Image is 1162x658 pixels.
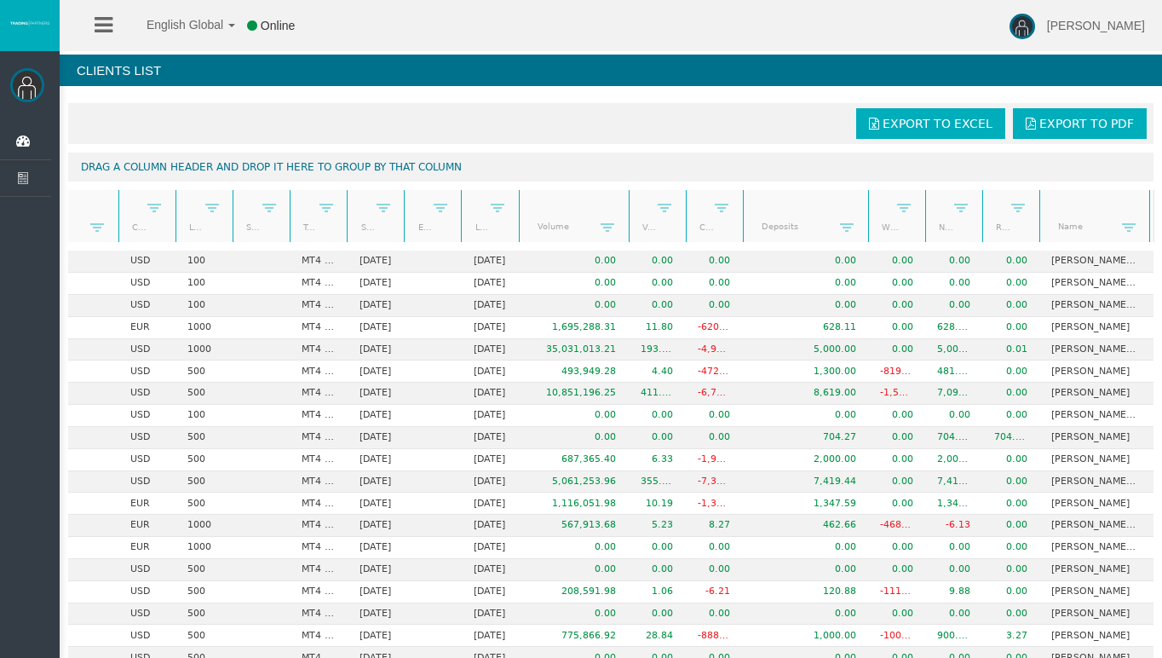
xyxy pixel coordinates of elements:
td: 0.00 [925,273,982,295]
td: 100 [175,295,233,317]
td: 0.00 [868,295,925,317]
td: [DATE] [461,427,518,449]
td: 7,419.44 [925,471,982,493]
td: [DATE] [347,427,404,449]
td: 8.27 [686,515,743,537]
td: -620.33 [686,317,743,339]
td: 0.00 [868,493,925,515]
td: 28.84 [629,625,686,647]
td: 100 [175,405,233,427]
td: 4.40 [629,361,686,383]
img: logo.svg [9,20,51,26]
td: [PERSON_NAME] [1039,449,1150,471]
td: 462.66 [743,515,868,537]
td: 0.00 [519,295,629,317]
td: 1,347.59 [925,493,982,515]
td: 0.00 [925,251,982,273]
td: 0.00 [629,427,686,449]
td: [PERSON_NAME] [PERSON_NAME] [1039,515,1150,537]
td: -819.00 [868,361,925,383]
td: 0.00 [519,273,629,295]
td: 0.00 [982,471,1039,493]
td: 0.00 [868,471,925,493]
td: [DATE] [347,537,404,559]
td: 7,419.44 [743,471,868,493]
td: USD [118,361,175,383]
td: 100 [175,251,233,273]
td: 0.00 [982,273,1039,295]
td: [DATE] [347,317,404,339]
td: MT4 LiveFloatingSpreadAccount [290,537,347,559]
td: USD [118,559,175,581]
td: [DATE] [461,405,518,427]
td: 0.00 [868,603,925,626]
td: -468.79 [868,515,925,537]
td: 5.23 [629,515,686,537]
td: -4,920.58 [686,339,743,361]
td: 0.00 [925,559,982,581]
td: 500 [175,383,233,405]
td: 0.00 [982,405,1039,427]
td: [DATE] [347,273,404,295]
td: [DATE] [461,273,518,295]
td: 0.00 [519,251,629,273]
td: [DATE] [347,625,404,647]
td: 0.00 [686,295,743,317]
td: 0.00 [686,405,743,427]
td: MT4 LiveFloatingSpreadAccount [290,405,347,427]
td: 0.00 [629,405,686,427]
td: [DATE] [347,361,404,383]
td: 5,000.00 [743,339,868,361]
td: 500 [175,493,233,515]
td: [PERSON_NAME] [1039,581,1150,603]
td: [PERSON_NAME] [1039,361,1150,383]
td: 120.88 [743,581,868,603]
td: 500 [175,625,233,647]
td: 0.00 [868,537,925,559]
td: [PERSON_NAME] [PERSON_NAME] [PERSON_NAME] [1039,295,1150,317]
td: 500 [175,361,233,383]
td: 628.11 [925,317,982,339]
td: 0.00 [743,273,868,295]
td: USD [118,581,175,603]
td: 5,061,253.96 [519,471,629,493]
td: 6.33 [629,449,686,471]
td: EUR [118,515,175,537]
td: 0.00 [629,295,686,317]
td: [DATE] [461,493,518,515]
td: -6.21 [686,581,743,603]
td: [DATE] [347,581,404,603]
td: USD [118,273,175,295]
a: Volume [526,215,601,238]
td: 0.00 [686,559,743,581]
td: [DATE] [347,471,404,493]
td: 0.00 [982,537,1039,559]
td: 1,000.00 [743,625,868,647]
a: Start Date [350,216,382,239]
td: MT4 LiveFloatingSpreadAccount [290,493,347,515]
td: [DATE] [347,383,404,405]
td: 0.00 [868,339,925,361]
td: 0.00 [519,559,629,581]
td: [DATE] [461,625,518,647]
div: Drag a column header and drop it here to group by that column [68,153,1153,182]
td: [DATE] [347,603,404,626]
td: 8,619.00 [743,383,868,405]
td: USD [118,405,175,427]
a: Volume lots [631,216,663,239]
a: Name [1047,215,1122,238]
td: [DATE] [461,515,518,537]
td: MT4 LiveFloatingSpreadAccount [290,559,347,581]
td: [DATE] [461,603,518,626]
td: 411.54 [629,383,686,405]
td: 0.00 [982,493,1039,515]
td: [DATE] [461,471,518,493]
td: 7,097.17 [925,383,982,405]
td: [PERSON_NAME] [PERSON_NAME] [1039,471,1150,493]
a: End Date [407,216,439,239]
span: English Global [124,18,223,32]
td: 0.00 [629,251,686,273]
td: MT4 LiveFixedSpreadAccount [290,295,347,317]
td: 0.00 [982,449,1039,471]
td: 0.00 [868,251,925,273]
